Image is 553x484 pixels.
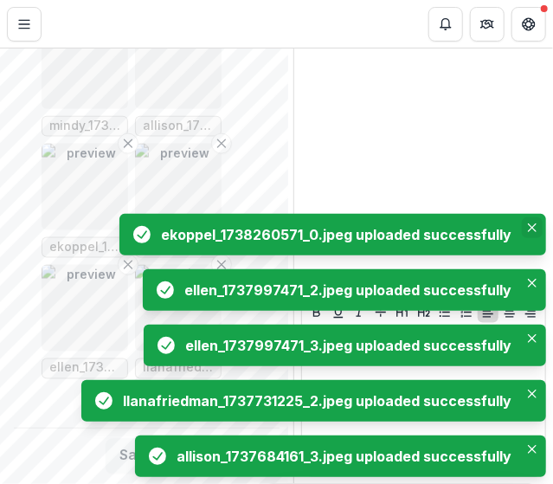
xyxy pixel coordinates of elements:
span: allison_1737684161_3.jpeg [143,119,214,133]
button: Align Right [520,302,541,323]
button: Heading 2 [414,302,434,323]
div: Remove FilepreviewIlanafriedman_1737731225_2.jpeg [135,265,222,379]
button: Close [522,273,543,294]
button: Remove File [118,255,138,275]
button: Close [522,384,543,404]
span: ekoppel_1738260571_0.jpeg [49,240,120,255]
div: ellen_1737997471_2.jpeg uploaded successfully [184,280,511,300]
span: Ilanafriedman_1737731225_2.jpeg [143,361,214,376]
button: Underline [328,302,349,323]
button: Partners [470,7,505,42]
div: Remove Filepreviewekoppel_1738260571_0.jpeg [42,144,128,258]
div: Remove Filepreviewmindy_1737999533_0.jpeg [42,23,128,137]
button: Bullet List [434,302,455,323]
button: Toggle Menu [7,7,42,42]
img: preview [135,144,222,230]
button: Align Left [478,302,498,323]
button: Align Center [499,302,520,323]
button: Close [522,439,543,460]
button: Bold [306,302,327,323]
span: mindy_1737999533_0.jpeg [49,119,120,133]
div: ekoppel_1738260571_0.jpeg uploaded successfully [161,224,511,245]
div: Notifications-bottom-right [74,207,553,484]
img: preview [42,144,128,230]
div: ellen_1737997471_3.jpeg uploaded successfully [185,335,511,356]
button: Ordered List [456,302,477,323]
button: Heading 1 [392,302,413,323]
button: Close [522,328,543,349]
img: preview [42,265,128,352]
div: Ilanafriedman_1737731225_2.jpeg uploaded successfully [123,390,511,411]
button: Italicize [349,302,370,323]
button: Remove File [211,255,232,275]
img: preview [135,265,222,352]
button: Get Help [511,7,546,42]
div: Remove Filepreviewellen_1737997471_2.jpeg [135,144,222,258]
div: Remove Filepreviewallison_1737684161_3.jpeg [135,23,222,137]
button: Close [522,217,543,238]
button: Save [106,439,167,474]
div: Remove Filepreviewellen_1737997471_3.jpeg [42,265,128,379]
button: Remove File [211,133,232,154]
button: Strike [370,302,391,323]
div: allison_1737684161_3.jpeg uploaded successfully [177,446,511,467]
button: Remove File [118,133,138,154]
span: ellen_1737997471_3.jpeg [49,361,120,376]
img: preview [135,23,222,109]
button: Notifications [428,7,463,42]
img: preview [42,23,128,109]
